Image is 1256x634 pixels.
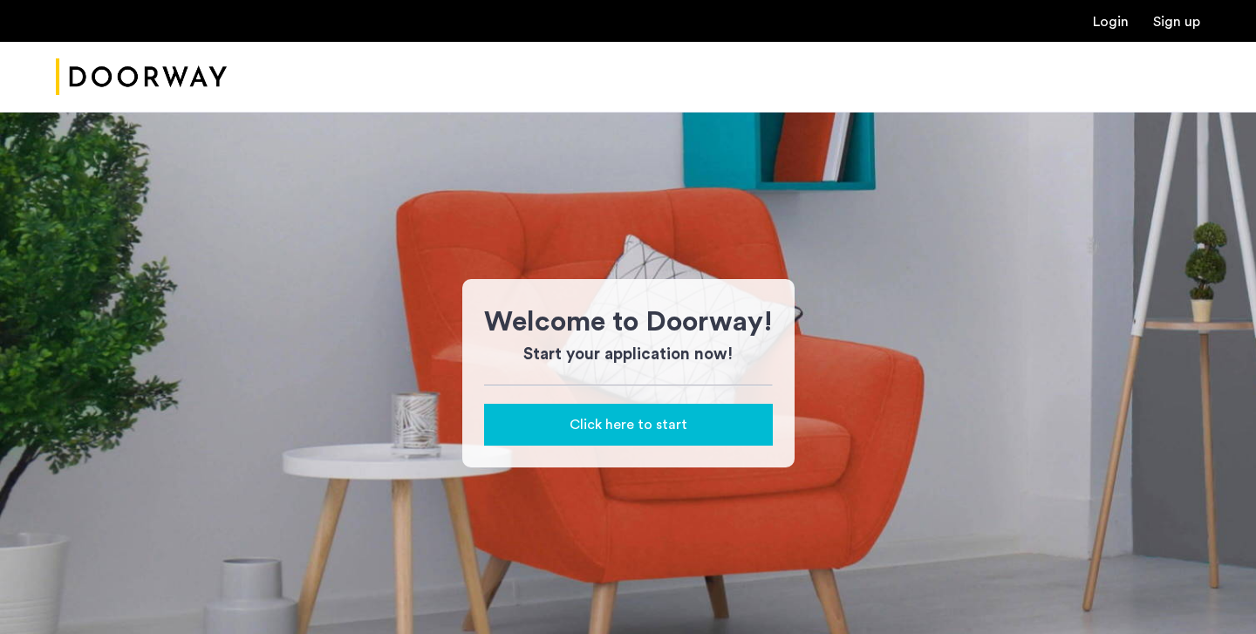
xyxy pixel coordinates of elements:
[484,301,773,343] h1: Welcome to Doorway!
[1093,15,1129,29] a: Login
[1153,15,1200,29] a: Registration
[56,44,227,110] img: logo
[570,414,687,435] span: Click here to start
[56,44,227,110] a: Cazamio Logo
[484,404,773,446] button: button
[484,343,773,367] h3: Start your application now!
